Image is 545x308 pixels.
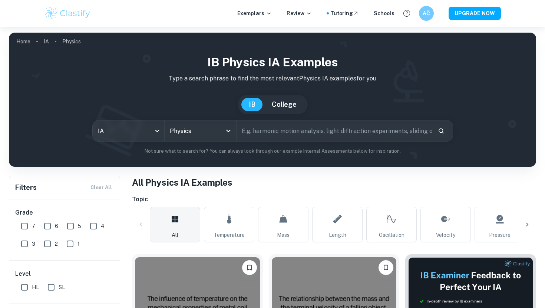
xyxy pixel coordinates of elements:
[264,98,304,111] button: College
[330,9,359,17] a: Tutoring
[422,9,431,17] h6: AČ
[16,36,30,47] a: Home
[419,6,434,21] button: AČ
[9,33,536,167] img: profile cover
[400,7,413,20] button: Help and Feedback
[32,283,39,291] span: HL
[32,240,35,248] span: 3
[132,195,536,204] h6: Topic
[59,283,65,291] span: SL
[435,125,447,137] button: Search
[223,126,234,136] button: Open
[15,182,37,193] h6: Filters
[172,231,178,239] span: All
[32,222,35,230] span: 7
[436,231,455,239] span: Velocity
[55,222,58,230] span: 6
[93,120,164,141] div: IA
[62,37,81,46] p: Physics
[449,7,501,20] button: UPGRADE NOW
[241,98,263,111] button: IB
[78,222,81,230] span: 5
[55,240,58,248] span: 2
[101,222,105,230] span: 4
[379,231,404,239] span: Oscillation
[77,240,80,248] span: 1
[15,74,530,83] p: Type a search phrase to find the most relevant Physics IA examples for you
[277,231,290,239] span: Mass
[379,260,393,275] button: Bookmark
[329,231,346,239] span: Length
[374,9,394,17] a: Schools
[44,6,91,21] img: Clastify logo
[15,208,115,217] h6: Grade
[214,231,245,239] span: Temperature
[489,231,511,239] span: Pressure
[237,9,272,17] p: Exemplars
[15,53,530,71] h1: IB Physics IA examples
[237,120,432,141] input: E.g. harmonic motion analysis, light diffraction experiments, sliding objects down a ramp...
[15,148,530,155] p: Not sure what to search for? You can always look through our example Internal Assessments below f...
[15,269,115,278] h6: Level
[242,260,257,275] button: Bookmark
[287,9,312,17] p: Review
[44,36,49,47] a: IA
[132,176,536,189] h1: All Physics IA Examples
